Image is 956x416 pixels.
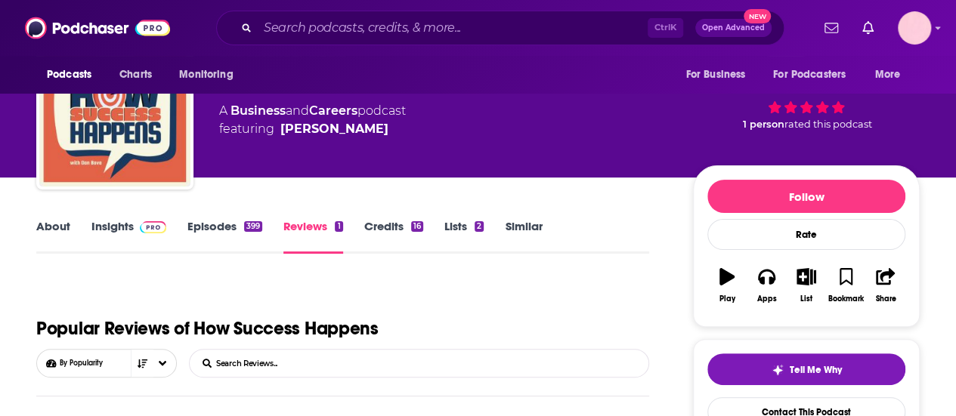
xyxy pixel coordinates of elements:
span: Open Advanced [702,24,765,32]
h1: Popular Reviews of How Success Happens [36,314,379,343]
a: Similar [505,219,542,254]
a: Business [230,103,286,118]
div: 2 [475,221,484,232]
span: For Podcasters [773,64,846,85]
span: New [744,9,771,23]
img: Podchaser Pro [140,221,166,233]
div: Rate [707,219,905,250]
a: Lists2 [444,219,484,254]
div: A podcast [219,102,406,138]
button: open menu [763,60,868,89]
img: User Profile [898,11,931,45]
button: Open AdvancedNew [695,19,772,37]
div: List [800,294,812,304]
span: Charts [119,64,152,85]
button: open menu [36,60,111,89]
button: Bookmark [826,258,865,313]
a: Careers [309,103,357,118]
div: Search podcasts, credits, & more... [216,11,784,45]
span: Monitoring [179,64,233,85]
button: Show profile menu [898,11,931,45]
span: rated this podcast [784,119,872,130]
span: Logged in as abbydeg [898,11,931,45]
button: Choose List sort [36,349,177,377]
img: Podchaser - Follow, Share and Rate Podcasts [25,14,170,42]
a: Show notifications dropdown [856,15,880,41]
button: List [787,258,826,313]
span: Ctrl K [648,18,683,38]
span: More [875,64,901,85]
a: InsightsPodchaser Pro [91,219,166,254]
span: Podcasts [47,64,91,85]
div: 1 [335,221,342,232]
input: Search podcasts, credits, & more... [258,16,648,40]
div: 16 [411,221,423,232]
img: How Success Happens [39,35,190,186]
button: Follow [707,180,905,213]
a: Credits16 [364,219,423,254]
button: open menu [675,60,764,89]
a: Show notifications dropdown [818,15,844,41]
a: Charts [110,60,161,89]
span: 1 person [743,119,784,130]
button: Apps [747,258,786,313]
div: Bookmark [828,294,864,304]
a: About [36,219,70,254]
a: Episodes399 [187,219,262,254]
a: Dan Bova [280,120,388,138]
a: Reviews1 [283,219,342,254]
button: tell me why sparkleTell Me Why [707,353,905,385]
img: tell me why sparkle [772,364,784,376]
span: For Business [685,64,745,85]
button: Play [707,258,747,313]
div: Apps [757,294,777,304]
span: By Popularity [60,359,157,368]
span: Tell Me Why [790,364,842,376]
button: Share [866,258,905,313]
button: open menu [169,60,252,89]
div: 399 [244,221,262,232]
button: open menu [865,60,920,89]
div: Play [719,294,735,304]
div: Share [875,294,896,304]
span: and [286,103,309,118]
span: featuring [219,120,406,138]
